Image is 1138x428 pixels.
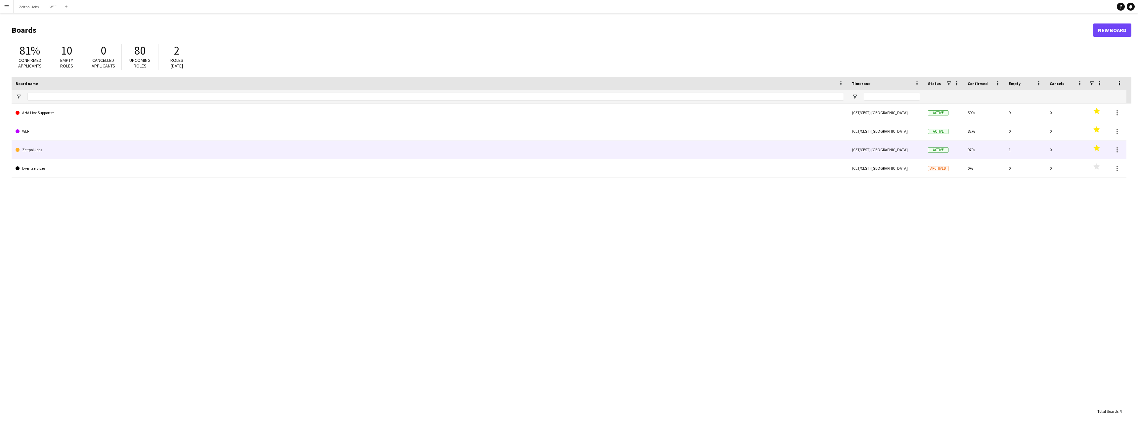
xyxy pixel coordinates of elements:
div: (CET/CEST) [GEOGRAPHIC_DATA] [848,104,924,122]
span: Roles [DATE] [170,57,183,69]
span: Confirmed applicants [18,57,42,69]
h1: Boards [12,25,1093,35]
span: Timezone [852,81,870,86]
span: Cancels [1050,81,1064,86]
div: (CET/CEST) [GEOGRAPHIC_DATA] [848,141,924,159]
div: 0 [1005,159,1046,177]
div: (CET/CEST) [GEOGRAPHIC_DATA] [848,159,924,177]
span: Active [928,110,948,115]
div: 0 [1046,141,1087,159]
span: Upcoming roles [129,57,151,69]
span: Empty roles [60,57,73,69]
input: Board name Filter Input [27,93,844,101]
div: 9 [1005,104,1046,122]
div: 82% [964,122,1005,140]
a: Eventservices [16,159,844,178]
span: Confirmed [968,81,988,86]
div: 0 [1046,104,1087,122]
span: 10 [61,43,72,58]
a: AHA Live Supporter [16,104,844,122]
span: 2 [174,43,180,58]
button: Open Filter Menu [852,94,858,100]
span: Total Boards [1097,409,1118,414]
div: 59% [964,104,1005,122]
span: 4 [1119,409,1121,414]
span: Board name [16,81,38,86]
span: 0 [101,43,106,58]
div: 0 [1046,159,1087,177]
div: : [1097,405,1121,418]
span: Status [928,81,941,86]
a: New Board [1093,23,1131,37]
a: Zeitpol Jobs [16,141,844,159]
div: 0% [964,159,1005,177]
span: Empty [1009,81,1021,86]
span: Active [928,148,948,152]
div: (CET/CEST) [GEOGRAPHIC_DATA] [848,122,924,140]
span: 81% [20,43,40,58]
a: WEF [16,122,844,141]
button: WEF [44,0,62,13]
span: Archived [928,166,948,171]
span: Cancelled applicants [92,57,115,69]
div: 0 [1046,122,1087,140]
span: Active [928,129,948,134]
div: 1 [1005,141,1046,159]
div: 97% [964,141,1005,159]
span: 80 [134,43,146,58]
div: 0 [1005,122,1046,140]
button: Zeitpol Jobs [14,0,44,13]
button: Open Filter Menu [16,94,22,100]
input: Timezone Filter Input [864,93,920,101]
